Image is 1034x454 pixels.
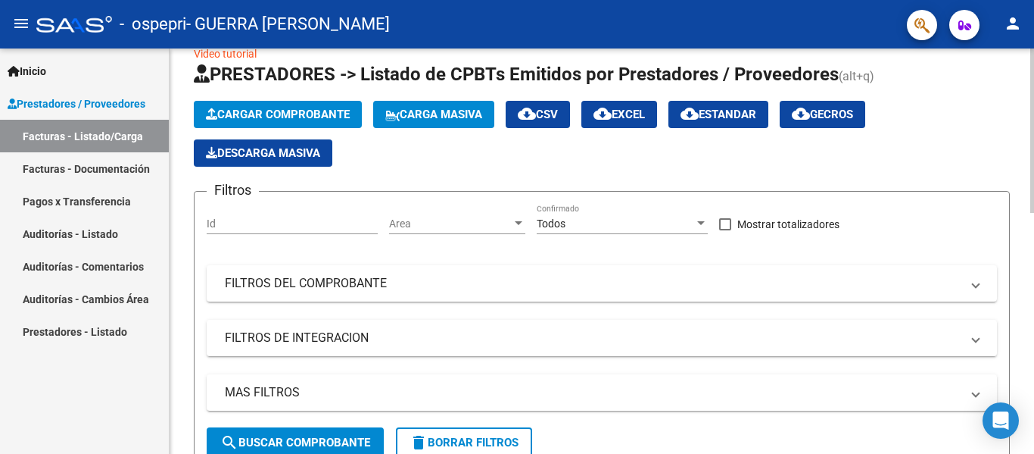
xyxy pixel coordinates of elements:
[780,101,865,128] button: Gecros
[8,95,145,112] span: Prestadores / Proveedores
[206,108,350,121] span: Cargar Comprobante
[12,14,30,33] mat-icon: menu
[194,101,362,128] button: Cargar Comprobante
[120,8,186,41] span: - ospepri
[410,436,519,449] span: Borrar Filtros
[593,105,612,123] mat-icon: cloud_download
[194,64,839,85] span: PRESTADORES -> Listado de CPBTs Emitidos por Prestadores / Proveedores
[792,108,853,121] span: Gecros
[207,374,997,411] mat-expansion-panel-header: MAS FILTROS
[194,48,257,60] a: Video tutorial
[207,265,997,302] mat-expansion-panel-header: FILTROS DEL COMPROBANTE
[194,139,332,167] button: Descarga Masiva
[1004,14,1022,33] mat-icon: person
[681,105,699,123] mat-icon: cloud_download
[537,218,565,230] span: Todos
[389,218,512,230] span: Area
[373,101,494,128] button: Carga Masiva
[792,105,810,123] mat-icon: cloud_download
[839,69,874,83] span: (alt+q)
[593,108,645,121] span: EXCEL
[225,384,961,401] mat-panel-title: MAS FILTROS
[410,434,428,452] mat-icon: delete
[668,101,768,128] button: Estandar
[207,180,259,201] h3: Filtros
[385,108,482,121] span: Carga Masiva
[581,101,657,128] button: EXCEL
[225,330,961,346] mat-panel-title: FILTROS DE INTEGRACION
[983,402,1019,439] div: Open Intercom Messenger
[681,108,756,121] span: Estandar
[518,105,536,123] mat-icon: cloud_download
[225,275,961,292] mat-panel-title: FILTROS DEL COMPROBANTE
[207,320,997,356] mat-expansion-panel-header: FILTROS DE INTEGRACION
[8,63,46,80] span: Inicio
[737,215,839,233] span: Mostrar totalizadores
[220,436,370,449] span: Buscar Comprobante
[518,108,558,121] span: CSV
[194,139,332,167] app-download-masive: Descarga masiva de comprobantes (adjuntos)
[186,8,390,41] span: - GUERRA [PERSON_NAME]
[206,146,320,160] span: Descarga Masiva
[220,434,238,452] mat-icon: search
[506,101,570,128] button: CSV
